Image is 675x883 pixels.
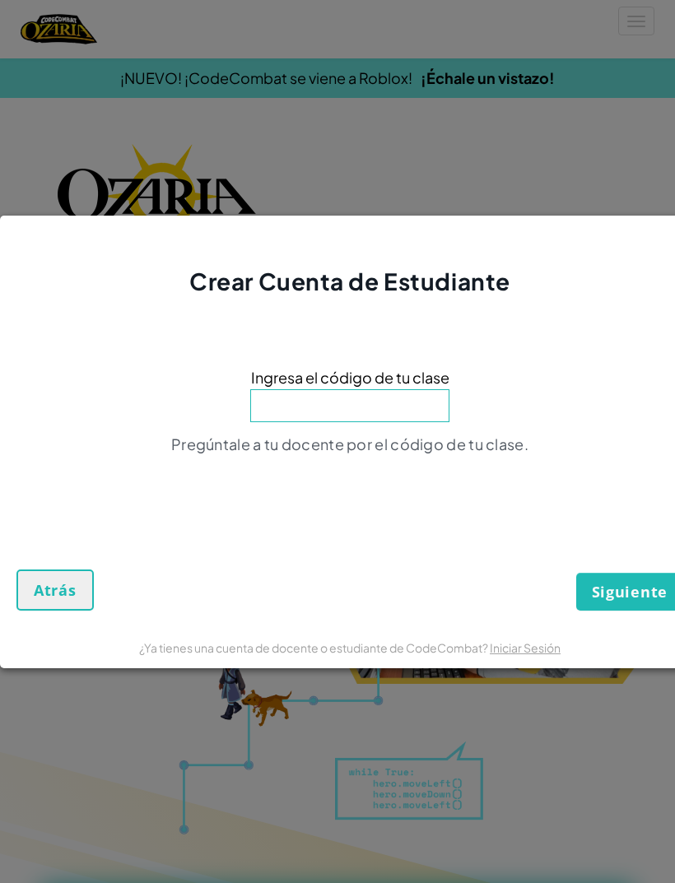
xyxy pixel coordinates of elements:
span: Pregúntale a tu docente por el código de tu clase. [171,435,528,453]
button: Atrás [16,569,94,611]
span: ¿Ya tienes una cuenta de docente o estudiante de CodeCombat? [139,640,490,655]
span: Crear Cuenta de Estudiante [189,267,510,295]
a: Iniciar Sesión [490,640,561,655]
span: Ingresa el código de tu clase [251,365,449,389]
span: Atrás [34,580,77,600]
span: Siguiente [592,582,668,602]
